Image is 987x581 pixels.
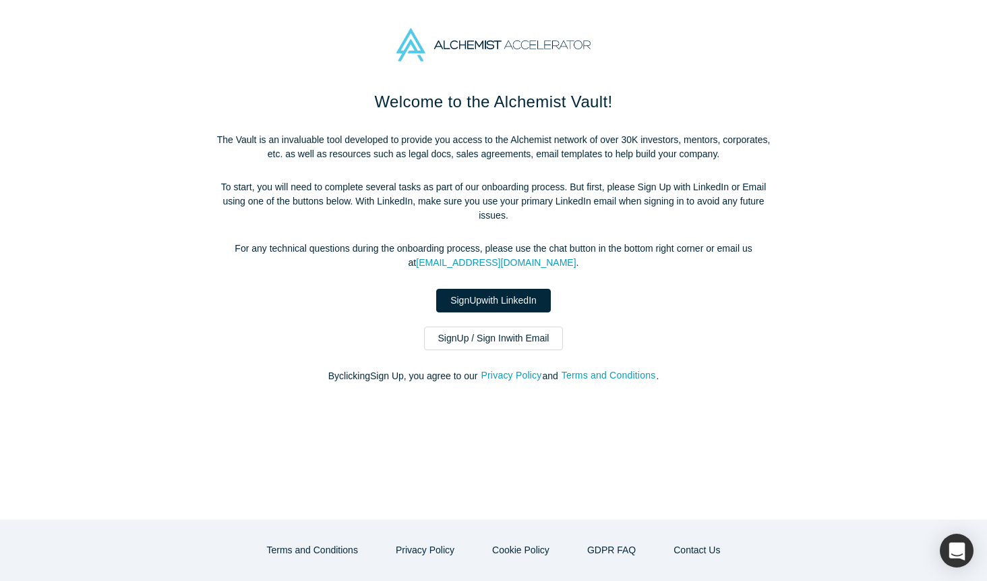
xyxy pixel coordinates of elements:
button: Terms and Conditions [253,538,372,562]
a: GDPR FAQ [573,538,650,562]
a: [EMAIL_ADDRESS][DOMAIN_NAME] [416,257,576,268]
p: The Vault is an invaluable tool developed to provide you access to the Alchemist network of over ... [210,133,777,161]
button: Privacy Policy [382,538,469,562]
img: Alchemist Accelerator Logo [396,28,591,61]
p: By clicking Sign Up , you agree to our and . [210,369,777,383]
a: SignUpwith LinkedIn [436,289,551,312]
button: Cookie Policy [478,538,564,562]
a: SignUp / Sign Inwith Email [424,327,564,350]
p: For any technical questions during the onboarding process, please use the chat button in the bott... [210,242,777,270]
p: To start, you will need to complete several tasks as part of our onboarding process. But first, p... [210,180,777,223]
h1: Welcome to the Alchemist Vault! [210,90,777,114]
button: Terms and Conditions [561,368,657,383]
button: Privacy Policy [480,368,542,383]
a: Contact Us [659,538,734,562]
